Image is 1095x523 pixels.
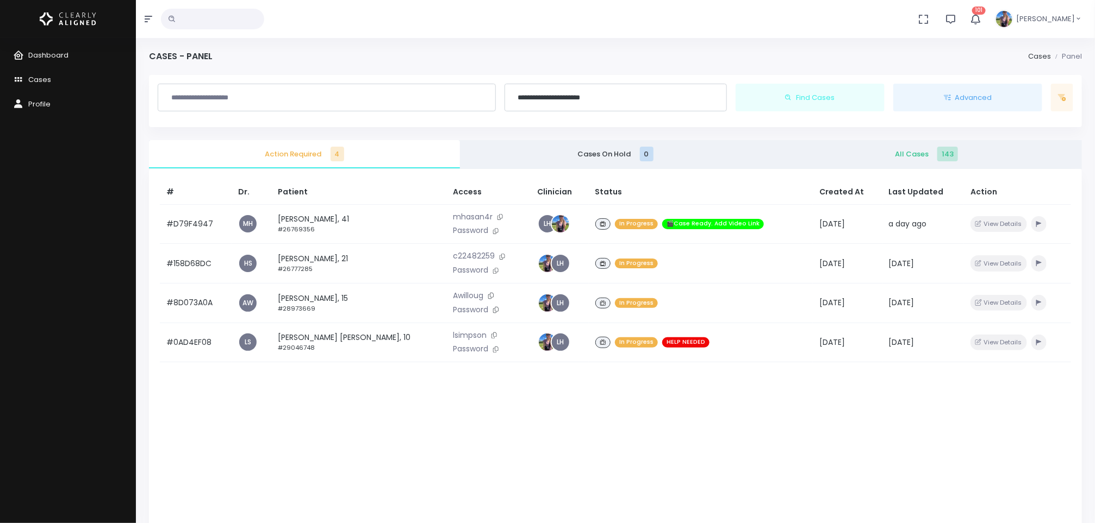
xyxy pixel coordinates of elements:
span: In Progress [615,219,658,229]
th: Action [964,180,1071,205]
a: MH [239,215,257,232]
p: c22482259 [453,250,524,262]
span: 101 [972,7,986,15]
span: 🎬Case Ready. Add Video Link [662,219,764,229]
span: In Progress [615,259,658,269]
th: Clinician [531,180,589,205]
span: [PERSON_NAME] [1016,14,1075,24]
span: [DATE] [819,218,845,229]
td: [PERSON_NAME] [PERSON_NAME], 10 [271,323,447,362]
p: Awilloug [453,290,524,302]
span: [DATE] [889,258,914,269]
span: Action Required [158,149,451,160]
span: a day ago [889,218,927,229]
img: Header Avatar [994,9,1014,29]
td: #158D68DC [160,244,232,283]
td: [PERSON_NAME], 41 [271,204,447,244]
a: HS [239,255,257,272]
button: Advanced [893,84,1042,112]
span: Dashboard [28,50,69,60]
th: Created At [813,180,882,205]
p: mhasan4r [453,211,524,223]
h4: Cases - Panel [149,51,213,61]
span: 0 [640,147,654,161]
small: #26769356 [278,225,315,234]
th: Status [589,180,813,205]
small: #26777285 [278,264,313,273]
td: #8D073A0A [160,283,232,323]
th: Dr. [232,180,271,205]
button: View Details [970,255,1026,271]
button: View Details [970,335,1026,350]
a: AW [239,294,257,312]
span: Cases [28,74,51,85]
a: LS [239,333,257,351]
th: Patient [271,180,447,205]
th: Access [446,180,531,205]
span: HELP NEEDED [662,337,710,348]
span: In Progress [615,337,658,348]
span: In Progress [615,298,658,308]
span: All Cases [780,149,1073,160]
li: Panel [1051,51,1082,62]
td: #D79F4947 [160,204,232,244]
th: Last Updated [882,180,965,205]
p: lsimpson [453,330,524,342]
td: [PERSON_NAME], 21 [271,244,447,283]
a: LH [539,215,556,232]
p: Password [453,343,524,355]
td: #0AD4EF08 [160,323,232,362]
th: # [160,180,232,205]
span: [DATE] [889,337,914,348]
span: [DATE] [819,337,845,348]
a: LH [552,333,569,351]
img: Logo Horizontal [40,8,96,30]
button: Find Cases [736,84,885,112]
small: #29046748 [278,343,315,352]
p: Password [453,264,524,276]
td: [PERSON_NAME], 15 [271,283,447,323]
p: Password [453,225,524,237]
span: Profile [28,99,51,109]
span: [DATE] [889,297,914,308]
span: 143 [937,147,958,161]
button: View Details [970,216,1026,232]
span: Cases On Hold [469,149,762,160]
a: Cases [1028,51,1051,61]
button: View Details [970,295,1026,311]
a: LH [552,294,569,312]
a: LH [552,255,569,272]
small: #28973669 [278,304,315,313]
span: 4 [331,147,344,161]
span: [DATE] [819,297,845,308]
p: Password [453,304,524,316]
span: [DATE] [819,258,845,269]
